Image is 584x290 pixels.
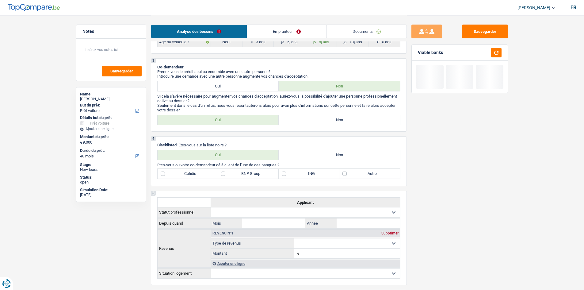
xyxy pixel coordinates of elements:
a: [PERSON_NAME] [513,3,555,13]
label: Autre [339,169,400,179]
label: Non [279,115,400,125]
h5: Notes [82,29,140,34]
div: Viable banks [418,50,443,55]
label: ]8 - 10] ans [337,37,368,47]
div: Détails but du prêt [80,115,142,120]
span: € [294,249,301,258]
div: 4 [151,137,156,141]
label: Non [279,150,400,160]
label: Cofidis [158,169,218,179]
label: Non [279,81,400,91]
label: > 10 ans [368,37,400,47]
span: Blacklisted [157,143,177,147]
div: [PERSON_NAME] [80,97,142,102]
p: : Êtes-vous sur la liste noire ? [157,143,400,147]
label: Mois [211,218,242,228]
div: Status: [80,175,142,180]
input: MM [242,218,306,228]
div: Revenu nº1 [211,231,235,235]
label: Montant du prêt: [80,134,141,139]
p: Êtes-vous ou votre co-demandeur déjà client de l'une de ces banques ? [157,163,400,167]
div: fr [571,5,576,10]
div: Name: [80,92,142,97]
label: BNP Group [218,169,279,179]
label: ]3 - 5] ans [274,37,305,47]
th: Statut professionnel [157,207,211,217]
label: Neuf [211,37,242,47]
label: Durée du prêt: [80,148,141,153]
th: Depuis quand [157,218,211,228]
p: Seulement dans le cas d'un refus, nous vous recontacterons alors pour avoir plus d'informations s... [157,103,400,112]
a: Documents [327,25,407,38]
label: Année [305,218,337,228]
label: Oui [158,150,279,160]
a: Emprunteur [247,25,326,38]
p: Prenez-vous le crédit seul ou ensemble avec une autre personne? [157,69,400,74]
span: [PERSON_NAME] [517,5,550,10]
input: AAAA [337,218,400,228]
label: Type de revenus [211,238,294,248]
div: 5 [151,191,156,196]
label: Oui [158,81,279,91]
div: Simulation Date: [80,188,142,192]
label: Montant [211,249,294,258]
div: Ajouter une ligne [80,127,142,131]
div: [DATE] [80,192,142,197]
div: New leads [80,167,142,172]
p: Introduire une demande avec une autre personne augmente vos chances d'acceptation. [157,74,400,79]
div: Stage: [80,162,142,167]
label: <= 3 ans [242,37,274,47]
button: Sauvegarder [102,66,142,76]
span: € [80,140,82,145]
div: Supprimer [380,231,400,235]
label: ING [279,169,339,179]
p: Si cela s'avère nécessaire pour augmenter vos chances d'acceptation, auriez-vous la possibilité d... [157,94,400,103]
label: Oui [158,115,279,125]
div: Ajouter une ligne [211,260,400,267]
span: Co-demandeur [157,65,184,69]
th: Applicant [211,197,400,207]
label: ]5 - 8] ans [305,37,337,47]
span: Sauvegarder [110,69,133,73]
th: Revenus [157,229,211,267]
label: But du prêt: [80,103,141,108]
a: Analyse des besoins [151,25,247,38]
label: Âge du véhicule ? [158,37,211,47]
img: TopCompare Logo [8,4,60,11]
div: 3 [151,59,156,63]
th: Situation logement [157,268,211,278]
div: open [80,180,142,185]
button: Sauvegarder [462,25,508,38]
